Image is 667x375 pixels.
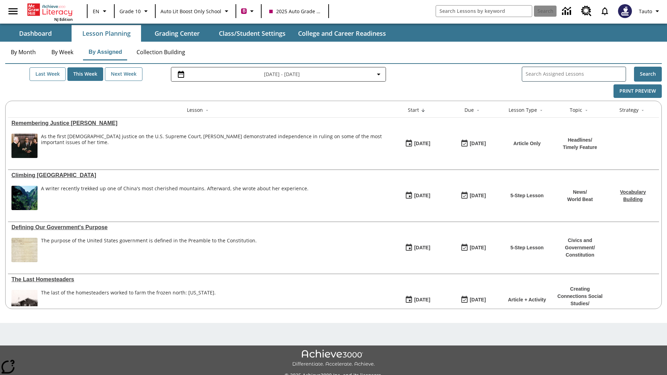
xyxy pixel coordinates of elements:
[160,8,221,15] span: Auto Lit Boost only School
[470,243,486,252] div: [DATE]
[474,106,482,115] button: Sort
[41,134,386,145] div: As the first [DEMOGRAPHIC_DATA] justice on the U.S. Supreme Court, [PERSON_NAME] demonstrated ind...
[30,67,66,81] button: Last Week
[41,238,257,262] div: The purpose of the United States government is defined in the Preamble to the Constitution.
[174,70,383,78] button: Select the date range menu item
[213,25,291,42] button: Class/Student Settings
[158,5,233,17] button: School: Auto Lit Boost only School, Select your school
[558,2,577,21] a: Data Center
[403,241,433,255] button: 07/01/25: First time the lesson was available
[27,3,73,17] a: Home
[414,295,430,304] div: [DATE]
[3,1,23,22] button: Open side menu
[1,25,70,42] button: Dashboard
[90,5,112,17] button: Language: EN, Select a language
[41,290,216,314] div: The last of the homesteaders worked to farm the frozen north: Alaska.
[105,67,142,81] button: Next Week
[510,244,544,251] p: 5-Step Lesson
[570,107,582,114] div: Topic
[470,139,486,148] div: [DATE]
[11,276,386,283] a: The Last Homesteaders, Lessons
[470,295,486,304] div: [DATE]
[11,224,386,231] div: Defining Our Government's Purpose
[11,120,386,126] a: Remembering Justice O'Connor, Lessons
[563,144,597,151] p: Timely Feature
[117,5,153,17] button: Grade: Grade 10, Select a grade
[567,189,593,196] p: News /
[414,191,430,200] div: [DATE]
[238,5,259,17] button: Boost Class color is violet red. Change class color
[41,186,308,210] div: A writer recently trekked up one of China's most cherished mountains. Afterward, she wrote about ...
[242,7,246,15] span: B
[83,44,127,60] button: By Assigned
[41,134,386,158] div: As the first female justice on the U.S. Supreme Court, Sandra Day O'Connor demonstrated independe...
[414,243,430,252] div: [DATE]
[557,285,603,307] p: Creating Connections Social Studies /
[596,2,614,20] a: Notifications
[45,44,80,60] button: By Week
[269,8,321,15] span: 2025 Auto Grade 10
[614,84,662,98] button: Print Preview
[403,293,433,307] button: 04/14/25: First time the lesson was available
[187,107,203,114] div: Lesson
[509,107,537,114] div: Lesson Type
[557,237,603,251] p: Civics and Government /
[54,17,73,22] span: NJ Edition
[41,186,308,192] div: A writer recently trekked up one of China's most cherished mountains. Afterward, she wrote about ...
[414,139,430,148] div: [DATE]
[636,5,664,17] button: Profile/Settings
[582,106,591,115] button: Sort
[419,106,427,115] button: Sort
[203,106,211,115] button: Sort
[620,189,646,202] a: Vocabulary Building
[639,8,652,15] span: Tauto
[11,290,38,314] img: Black and white photo from the early 20th century of a couple in front of a log cabin with a hors...
[403,189,433,202] button: 07/22/25: First time the lesson was available
[458,137,488,150] button: 08/24/25: Last day the lesson can be accessed
[11,134,38,158] img: Chief Justice Warren Burger, wearing a black robe, holds up his right hand and faces Sandra Day O...
[264,70,300,78] span: [DATE] - [DATE]
[292,350,375,367] img: Achieve3000 Differentiate Accelerate Achieve
[577,2,596,20] a: Resource Center, Will open in new tab
[374,70,383,78] svg: Collapse Date Range Filter
[618,4,632,18] img: Avatar
[634,67,662,82] button: Search
[513,140,541,147] p: Article Only
[639,106,647,115] button: Sort
[614,2,636,20] button: Select a new avatar
[563,136,597,144] p: Headlines /
[526,69,626,79] input: Search Assigned Lessons
[510,192,544,199] p: 5-Step Lesson
[436,6,532,17] input: search field
[458,293,488,307] button: 04/20/26: Last day the lesson can be accessed
[11,276,386,283] div: The Last Homesteaders
[11,172,386,178] a: Climbing Mount Tai, Lessons
[11,186,38,210] img: 6000 stone steps to climb Mount Tai in Chinese countryside
[458,241,488,255] button: 03/31/26: Last day the lesson can be accessed
[41,290,216,296] div: The last of the homesteaders worked to farm the frozen north: [US_STATE].
[11,120,386,126] div: Remembering Justice O'Connor
[619,107,639,114] div: Strategy
[72,25,141,42] button: Lesson Planning
[93,8,99,15] span: EN
[458,189,488,202] button: 06/30/26: Last day the lesson can be accessed
[11,224,386,231] a: Defining Our Government's Purpose, Lessons
[11,172,386,178] div: Climbing Mount Tai
[464,107,474,114] div: Due
[5,44,41,60] button: By Month
[508,296,546,303] p: Article + Activity
[408,107,419,114] div: Start
[537,106,545,115] button: Sort
[131,44,191,60] button: Collection Building
[470,191,486,200] div: [DATE]
[557,251,603,259] p: Constitution
[41,238,257,244] div: The purpose of the United States government is defined in the Preamble to the Constitution.
[567,196,593,203] p: World Beat
[403,137,433,150] button: 08/24/25: First time the lesson was available
[67,67,103,81] button: This Week
[27,2,73,22] div: Home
